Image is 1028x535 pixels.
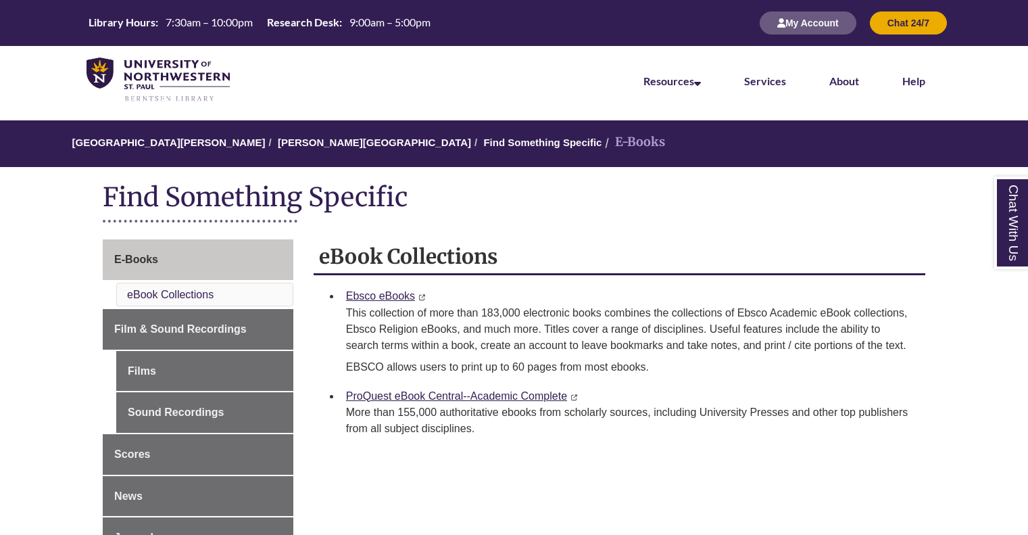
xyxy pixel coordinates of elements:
i: This link opens in a new window [418,294,426,300]
span: E-Books [114,254,158,265]
a: E-Books [103,239,293,280]
h1: Find Something Specific [103,181,925,216]
a: Find Something Specific [483,137,602,148]
a: Sound Recordings [116,392,293,433]
li: E-Books [602,133,665,152]
div: This collection of more than 183,000 electronic books combines the collections of Ebsco Academic ... [346,305,914,354]
a: Scores [103,434,293,475]
span: News [114,490,143,502]
h2: eBook Collections [314,239,925,275]
a: [PERSON_NAME][GEOGRAPHIC_DATA] [278,137,471,148]
a: Help [902,74,925,87]
button: Chat 24/7 [870,11,947,34]
a: Film & Sound Recordings [103,309,293,350]
div: More than 155,000 authoritative ebooks from scholarly sources, including University Presses and o... [346,404,914,437]
a: Chat 24/7 [870,17,947,28]
span: 7:30am – 10:00pm [166,16,253,28]
a: My Account [760,17,856,28]
a: Resources [643,74,701,87]
a: Films [116,351,293,392]
a: Ebsco eBooks [346,290,415,302]
span: 9:00am – 5:00pm [349,16,431,28]
a: [GEOGRAPHIC_DATA][PERSON_NAME] [72,137,265,148]
a: News [103,476,293,517]
th: Research Desk: [262,15,344,30]
p: EBSCO allows users to print up to 60 pages from most ebooks. [346,359,920,375]
a: ProQuest eBook Central--Academic Complete [346,390,567,402]
th: Library Hours: [83,15,160,30]
i: This link opens in a new window [570,394,577,400]
img: UNWSP Library Logo [87,57,230,103]
a: eBook Collections [127,289,214,300]
span: Film & Sound Recordings [114,323,247,335]
a: Hours Today [83,15,436,31]
a: Services [744,74,786,87]
span: Scores [114,448,150,460]
a: About [829,74,859,87]
table: Hours Today [83,15,436,30]
button: My Account [760,11,856,34]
